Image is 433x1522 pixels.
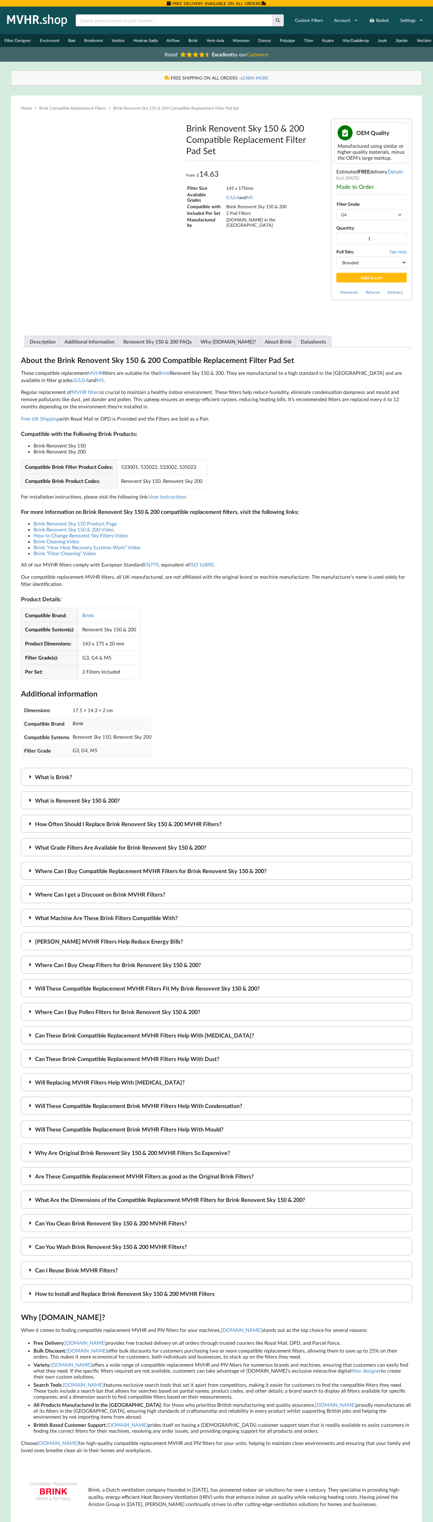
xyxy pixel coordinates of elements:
td: Compatible Brand: [21,608,78,622]
div: Will These Compatible Replacement Brink MVHR Filters Help With Mould? [21,1120,412,1138]
div: What Are the Dimensions of the Compatible Replacement MVHR Filters for Brink Renovent Sky 150 & 200? [21,1191,412,1209]
a: Datasheets [301,336,326,347]
a: EN779 [144,562,159,567]
div: FREE SHIPPING ON ALL ORDERS - [18,75,416,81]
div: Where Can I Buy Pollen Filters for Brink Renovent Sky 150 & 200? [21,1003,412,1021]
td: Compatible with [187,204,225,210]
span: Free Delivery [33,1340,64,1346]
td: Product Dimensions: [21,636,78,650]
td: Included Per Set [187,210,225,216]
td: 143 x 175 x 20 mm [78,636,140,650]
th: Compatible Systems [22,731,72,744]
div: Where Can I get a Discount on Brink MVHR Filters? [21,885,412,903]
a: Returns [366,290,380,295]
a: Home [21,106,32,111]
li: : offer bulk discounts for customers purchasing two or more compatible replacement filters, allow... [33,1347,412,1361]
a: About Brink [265,336,292,347]
b: FREE [358,168,370,174]
a: Polypipe [275,34,299,47]
a: User Instructions [149,494,186,500]
span: Variety [33,1362,49,1368]
h2: Why [DOMAIN_NAME]? [21,1312,412,1322]
li: Brink Renovent Sky 150 [33,443,412,448]
div: Where Can I Buy Cheap Filters for Brink Renovent Sky 150 & 200? [21,956,412,974]
div: Manufactured using similar or higher quality materials, minus the OEM's large markup. [338,143,405,161]
td: 2 Pad Filters [226,210,317,216]
div: Will Replacing MVHR Filters Help With [MEDICAL_DATA]? [21,1073,412,1091]
td: Compatible System(s): [21,622,78,636]
a: Brink Cleaning Video [33,538,79,544]
a: Brink [184,34,202,47]
a: [DOMAIN_NAME] [51,1362,92,1368]
a: Envirovent [35,34,64,47]
th: Compatible Brand [22,717,72,730]
a: M5 [96,377,104,383]
a: Why [DOMAIN_NAME]? [201,336,256,347]
div: How Often Should I Replace Brink Renovent Sky 150 & 200 MVHR Filters? [21,815,412,833]
td: G3, G4 & M5 [78,650,140,665]
button: Add to cart [336,273,407,282]
a: How to Change Renovent Sky Filters Video [33,532,128,538]
div: Will These Compatible Replacement Brink MVHR Filters Help With Condensation? [21,1097,412,1115]
a: Monsoon [228,34,254,47]
a: Heatrae Sadia [129,34,162,47]
a: [DOMAIN_NAME] [315,1402,356,1408]
p: Brink [73,717,151,730]
td: Compatible Brink Product Codes: [21,474,117,488]
td: 533001, 535022, 533002, 535023 [117,460,206,474]
a: Brink “How Heat Recovery Systems Work” Video [33,544,140,550]
a: Itho Daalderop [338,34,373,47]
p: Regular replacement of is crucial to maintain a healthy indoor environment. These filters help re... [21,389,412,410]
a: MVHR filters [72,389,100,395]
p: Renovent Sky 150, Renovent Sky 200 [73,731,151,743]
h3: Compatible with the Following Brink Products: [21,430,412,437]
a: G3 [226,195,232,200]
div: What is Renovent Sky 150 & 200? [21,791,412,809]
div: Can These Brink Compatible Replacement MVHR Filters Help With Dust? [21,1050,412,1068]
a: Custom Filters [291,15,327,26]
a: Delivery [388,290,403,295]
h2: Additional information [21,689,412,699]
a: ISO 16890 [190,562,213,567]
b: Excellent [212,51,232,57]
span: Tabs Help [389,249,407,254]
div: Why Are Original Brink Renovent Sky 150 & 200 MVHR Filters So Expensive? [21,1144,412,1162]
table: Product Details [21,703,152,758]
a: Brink Compatible Replacement Filters [39,106,106,111]
img: Brink-Compatible-Replacement-Filters.png [26,1464,81,1519]
a: Renovent Sky 150 & 200 FAQs [123,336,192,347]
div: Can These Brink Compatible Replacement MVHR Filters Help With [MEDICAL_DATA]? [21,1026,412,1044]
a: Titon [299,34,318,47]
a: Brink “Filter Cleaning” Video [33,550,96,556]
li: : offers a wide range of compatible replacement MVHR and PIV filters for numerous brands and mach... [33,1361,412,1381]
div: What is Brink? [21,768,412,786]
h3: Product Details: [21,596,412,603]
a: Brink Renovent Sky 150 & 200 Video [33,526,114,532]
td: Available Grades [187,192,225,203]
td: 2 Filters Included [78,665,140,679]
span: £ [197,173,199,178]
td: Manufactured by [187,217,225,228]
a: Settings [396,15,427,26]
b: Pull Tabs: [336,249,354,254]
h2: About the Brink Renovent Sky 150 & 200 Compatible Replacement Filter Pad Set [21,355,412,365]
span: All Products Manufactured in the [GEOGRAPHIC_DATA] [33,1402,161,1408]
p: Brink, a Dutch ventilation company founded in [DATE], has pioneered indoor air solutions for over... [88,1486,407,1508]
td: 143 x 175mm [226,185,317,191]
a: [DOMAIN_NAME] [66,1348,107,1354]
a: Basket [365,15,393,26]
a: [DOMAIN_NAME] [107,1422,148,1428]
div: Estimated delivery . [331,119,412,300]
th: Filter Grade [22,744,72,757]
label: Filter Grade [337,201,359,207]
div: Made to Order [336,183,407,190]
a: Brink [158,370,170,376]
span: Bulk Discount [33,1348,65,1354]
a: Domus [254,34,275,47]
li: : provides free tracked delivery on all orders through trusted couriers like Royal Mail, DPD, and... [33,1338,412,1347]
span: Brink Renovent Sky 150 & 200 Compatible Replacement Filter Pad Set [113,106,239,111]
span: Rated [165,51,177,57]
a: Nuaire [318,34,338,47]
span: OEM Quality [356,129,390,136]
a: [DOMAIN_NAME] [221,1327,262,1333]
